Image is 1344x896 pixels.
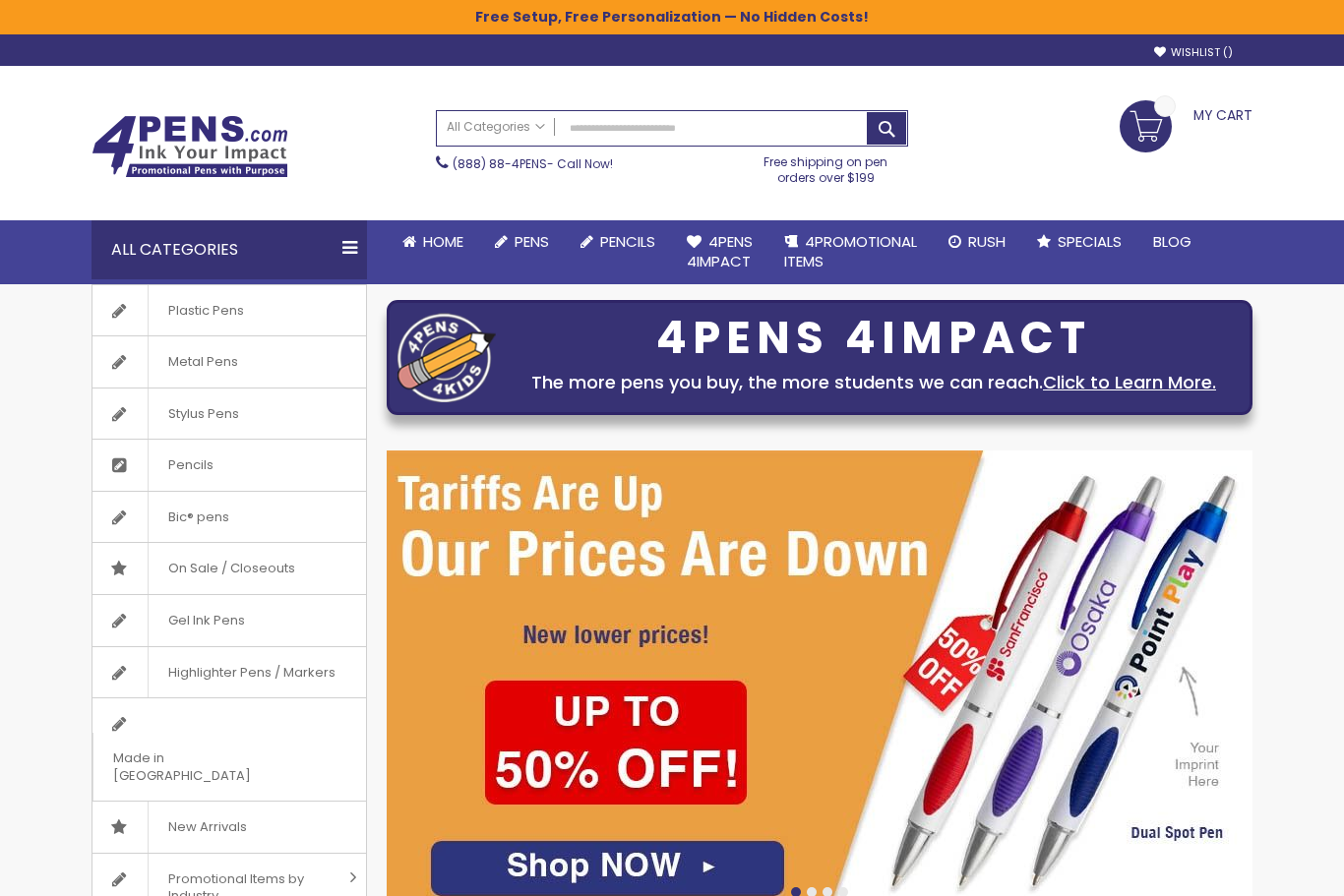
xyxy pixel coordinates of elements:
[453,155,547,172] a: (888) 88-4PENS
[506,369,1242,396] div: The more pens you buy, the more students we can reach.
[744,147,909,186] div: Free shipping on pen orders over $199
[92,733,317,801] span: Made in [GEOGRAPHIC_DATA]
[148,492,249,543] span: Bic® pens
[148,647,355,698] span: Highlighter Pens / Markers
[768,220,933,284] a: 4PROMOTIONALITEMS
[92,220,367,279] div: All Categories
[148,336,258,388] span: Metal Pens
[92,595,366,646] a: Gel Ink Pens
[92,285,366,336] a: Plastic Pens
[671,220,768,284] a: 4Pens4impact
[92,698,366,801] a: Made in [GEOGRAPHIC_DATA]
[1137,220,1207,264] a: Blog
[92,802,366,853] a: New Arrivals
[933,220,1021,264] a: Rush
[148,440,233,491] span: Pencils
[1153,231,1191,252] span: Blog
[92,647,366,698] a: Highlighter Pens / Markers
[600,231,655,252] span: Pencils
[565,220,671,264] a: Pencils
[447,119,545,135] span: All Categories
[1154,45,1233,60] a: Wishlist
[92,115,288,178] img: 4Pens Custom Pens and Promotional Products
[92,388,366,440] a: Stylus Pens
[1058,231,1122,252] span: Specials
[784,231,917,271] span: 4PROMOTIONAL ITEMS
[437,111,555,144] a: All Categories
[397,313,496,402] img: four_pen_logo.png
[148,388,259,440] span: Stylus Pens
[148,802,267,853] span: New Arrivals
[687,231,753,271] span: 4Pens 4impact
[92,543,366,594] a: On Sale / Closeouts
[515,231,549,252] span: Pens
[148,595,265,646] span: Gel Ink Pens
[423,231,463,252] span: Home
[1021,220,1137,264] a: Specials
[968,231,1006,252] span: Rush
[92,492,366,543] a: Bic® pens
[148,543,315,594] span: On Sale / Closeouts
[453,155,613,172] span: - Call Now!
[148,285,264,336] span: Plastic Pens
[387,220,479,264] a: Home
[92,440,366,491] a: Pencils
[506,318,1242,359] div: 4PENS 4IMPACT
[479,220,565,264] a: Pens
[1043,370,1216,394] a: Click to Learn More.
[92,336,366,388] a: Metal Pens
